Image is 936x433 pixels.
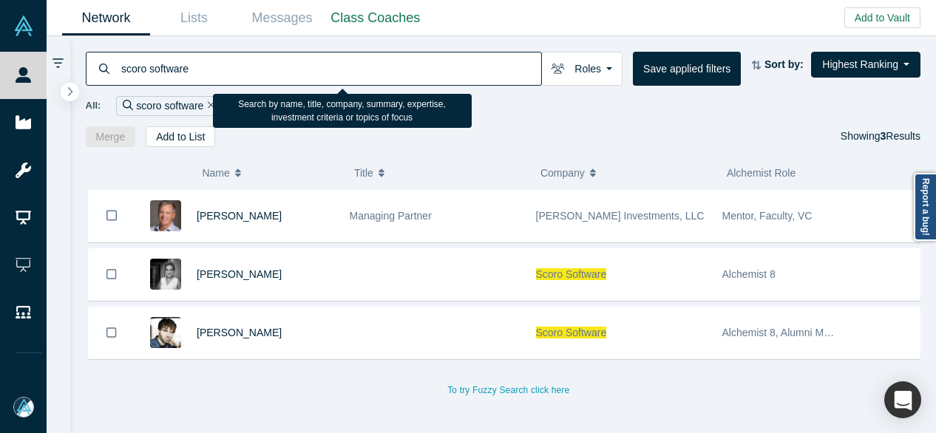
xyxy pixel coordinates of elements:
button: Company [540,157,711,188]
a: Network [62,1,150,35]
button: Add to Vault [844,7,920,28]
img: Kristina Lilleõis's Profile Image [150,259,181,290]
input: Search by name, title, company, summary, expertise, investment criteria or topics of focus [120,51,541,86]
a: [PERSON_NAME] [197,268,282,280]
button: Bookmark [89,307,135,358]
a: Class Coaches [326,1,425,35]
strong: Sort by: [764,58,804,70]
span: [PERSON_NAME] Investments, LLC [536,210,705,222]
div: scoro software [116,96,221,116]
button: Bookmark [89,190,135,242]
a: [PERSON_NAME] [197,327,282,338]
span: All: [86,98,101,113]
button: Bookmark [89,249,135,300]
strong: 3 [881,130,886,142]
img: Steve King's Profile Image [150,200,181,231]
button: Save applied filters [633,52,741,86]
span: Scoro Software [536,327,607,338]
span: Managing Partner [350,210,432,222]
button: To try Fuzzy Search click here [437,381,580,400]
span: Mentor, Faculty, VC [722,210,813,222]
span: Alchemist Role [727,167,796,179]
a: [PERSON_NAME] [197,210,282,222]
button: Name [202,157,339,188]
img: Alchemist Vault Logo [13,16,34,36]
button: Merge [86,126,136,147]
a: Report a bug! [914,173,936,241]
span: Alchemist 8, Alumni Mentor [722,327,848,338]
span: Title [354,157,373,188]
button: Roles [541,52,623,86]
a: Messages [238,1,326,35]
img: Fred Krieger's Profile Image [150,317,181,348]
span: Scoro Software [536,268,607,280]
span: Alchemist 8 [722,268,776,280]
button: Highest Ranking [811,52,920,78]
span: Name [202,157,229,188]
div: Showing [841,126,920,147]
button: Add to List [146,126,215,147]
button: Remove Filter [203,98,214,115]
img: Mia Scott's Account [13,397,34,417]
span: Company [540,157,585,188]
button: Title [354,157,525,188]
a: Lists [150,1,238,35]
span: Results [881,130,920,142]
